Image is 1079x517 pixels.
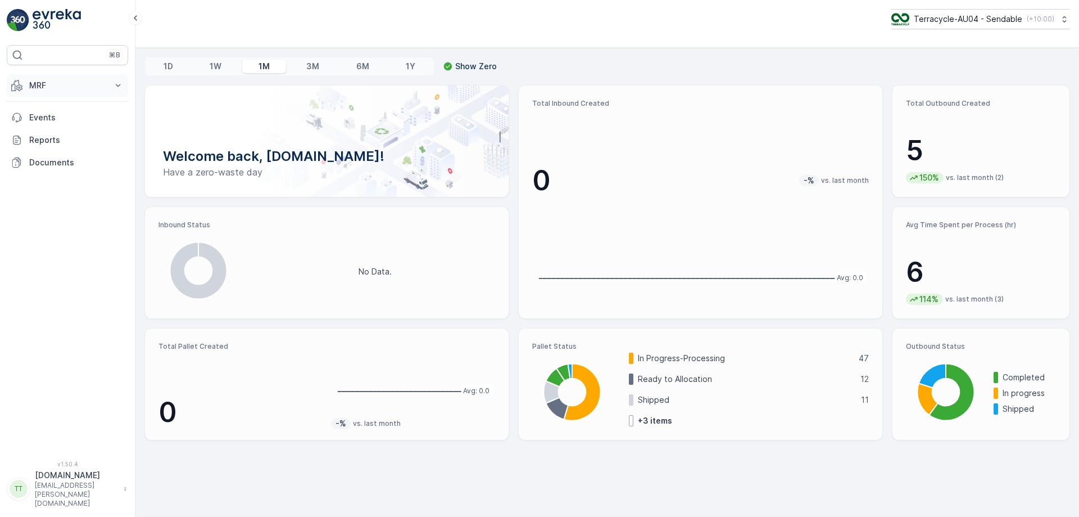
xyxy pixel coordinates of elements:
p: Welcome back, [DOMAIN_NAME]! [163,147,491,165]
button: MRF [7,74,128,97]
p: Total Pallet Created [158,342,322,351]
p: Avg Time Spent per Process (hr) [906,221,1056,230]
p: 5 [906,134,1056,168]
p: MRF [29,80,106,91]
p: Reports [29,134,124,146]
p: 114% [918,294,940,305]
p: No Data. [359,266,392,277]
span: v 1.50.4 [7,461,128,467]
p: 6 [906,255,1056,289]
img: terracycle_logo.png [891,13,909,25]
p: ( +10:00 ) [1027,15,1054,24]
p: 47 [859,353,869,364]
p: 6M [356,61,369,72]
p: 1W [210,61,221,72]
p: In progress [1003,388,1056,399]
a: Documents [7,151,128,174]
a: Reports [7,129,128,151]
p: vs. last month [821,176,869,185]
p: Total Inbound Created [532,99,869,108]
p: 11 [861,394,869,406]
p: Shipped [1003,403,1056,415]
p: [EMAIL_ADDRESS][PERSON_NAME][DOMAIN_NAME] [35,481,118,508]
p: Terracycle-AU04 - Sendable [914,14,1022,25]
img: logo [7,9,29,32]
button: Terracycle-AU04 - Sendable(+10:00) [891,9,1070,29]
p: vs. last month (2) [946,173,1004,182]
p: 1M [259,61,270,72]
p: + 3 items [638,415,672,426]
p: Documents [29,157,124,168]
p: 0 [158,395,322,429]
p: 3M [306,61,319,72]
p: Shipped [638,394,854,406]
p: 1D [164,61,173,72]
p: ⌘B [109,51,120,60]
p: -% [803,175,815,186]
a: Events [7,106,128,129]
p: Ready to Allocation [638,374,853,385]
p: Have a zero-waste day [163,165,491,179]
div: TT [10,480,28,498]
p: Pallet Status [532,342,869,351]
p: Total Outbound Created [906,99,1056,108]
p: Outbound Status [906,342,1056,351]
p: Show Zero [455,61,497,72]
p: Completed [1003,372,1056,383]
p: [DOMAIN_NAME] [35,470,118,481]
p: vs. last month [353,419,401,428]
p: vs. last month (3) [945,295,1004,304]
button: TT[DOMAIN_NAME][EMAIL_ADDRESS][PERSON_NAME][DOMAIN_NAME] [7,470,128,508]
p: 12 [860,374,869,385]
p: 150% [918,172,940,183]
p: -% [334,418,347,429]
p: Inbound Status [158,221,495,230]
img: logo_light-DOdMpM7g.png [33,9,81,32]
p: 1Y [406,61,415,72]
p: In Progress-Processing [638,353,851,364]
p: Events [29,112,124,123]
p: 0 [532,164,551,197]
